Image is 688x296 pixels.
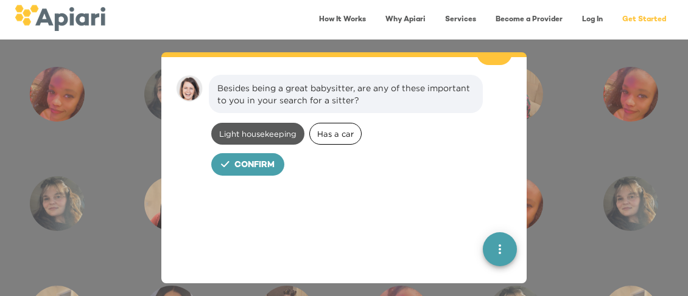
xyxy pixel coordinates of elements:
a: Why Apiari [378,7,433,32]
span: Confirm [234,158,275,173]
div: Besides being a great babysitter, are any of these important to you in your search for a sitter? [217,82,474,106]
img: logo [15,5,105,31]
button: quick menu [483,232,517,266]
a: How It Works [312,7,373,32]
a: Get Started [615,7,673,32]
span: Has a car [310,128,361,140]
div: Has a car [309,123,362,145]
a: Log In [575,7,610,32]
img: amy.37686e0395c82528988e.png [176,75,203,102]
a: Services [438,7,483,32]
span: Light housekeeping [212,128,304,140]
div: Light housekeeping [211,123,304,145]
a: Become a Provider [488,7,570,32]
button: Confirm [211,153,284,176]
